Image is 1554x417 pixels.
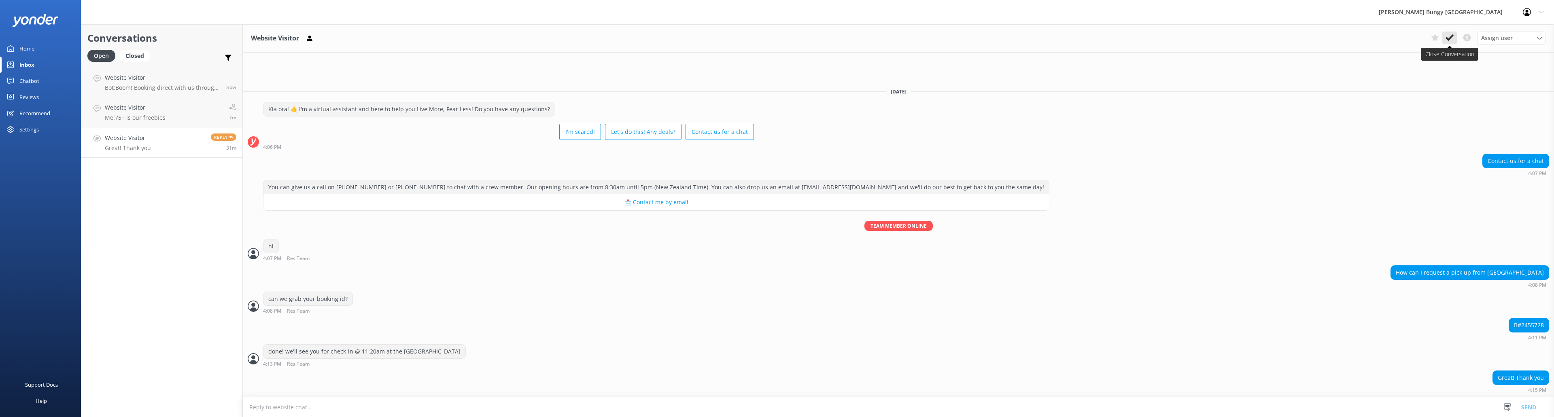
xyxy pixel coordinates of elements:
[12,14,59,27] img: yonder-white-logo.png
[105,133,151,142] h4: Website Visitor
[226,84,236,91] span: Sep 21 2025 04:46pm (UTC +12:00) Pacific/Auckland
[1509,334,1549,340] div: Sep 21 2025 04:11pm (UTC +12:00) Pacific/Auckland
[87,50,115,62] div: Open
[864,221,933,231] span: Team member online
[87,51,119,60] a: Open
[263,362,281,367] strong: 4:13 PM
[1481,34,1513,42] span: Assign user
[263,180,1049,194] div: You can give us a call on [PHONE_NUMBER] or [PHONE_NUMBER] to chat with a crew member. Our openin...
[263,309,281,314] strong: 4:08 PM
[263,239,278,253] div: hi
[105,114,166,121] p: Me: 75+ is our freebies
[105,144,151,152] p: Great! Thank you
[1492,387,1549,393] div: Sep 21 2025 04:15pm (UTC +12:00) Pacific/Auckland
[119,51,154,60] a: Closed
[87,30,236,46] h2: Conversations
[886,88,911,95] span: [DATE]
[263,292,352,306] div: can we grab your booking id?
[263,102,555,116] div: Kia ora! 🤙 I'm a virtual assistant and here to help you Live More, Fear Less! Do you have any que...
[19,121,39,138] div: Settings
[287,362,310,367] span: Res Team
[1528,388,1546,393] strong: 4:15 PM
[263,308,353,314] div: Sep 21 2025 04:08pm (UTC +12:00) Pacific/Auckland
[226,144,236,151] span: Sep 21 2025 04:15pm (UTC +12:00) Pacific/Auckland
[263,145,281,150] strong: 4:06 PM
[25,377,58,393] div: Support Docs
[559,124,601,140] button: I'm scared!
[1483,154,1549,168] div: Contact us for a chat
[263,144,754,150] div: Sep 21 2025 04:06pm (UTC +12:00) Pacific/Auckland
[263,255,336,261] div: Sep 21 2025 04:07pm (UTC +12:00) Pacific/Auckland
[105,84,220,91] p: Bot: Boom! Booking direct with us through our website always scores you the best prices. Dive int...
[287,256,310,261] span: Res Team
[1477,32,1546,44] div: Assign User
[36,393,47,409] div: Help
[605,124,681,140] button: Let's do this! Any deals?
[263,361,466,367] div: Sep 21 2025 04:13pm (UTC +12:00) Pacific/Auckland
[263,256,281,261] strong: 4:07 PM
[686,124,754,140] button: Contact us for a chat
[19,57,34,73] div: Inbox
[19,40,34,57] div: Home
[1528,283,1546,288] strong: 4:08 PM
[1391,282,1549,288] div: Sep 21 2025 04:08pm (UTC +12:00) Pacific/Auckland
[229,114,236,121] span: Sep 21 2025 04:39pm (UTC +12:00) Pacific/Auckland
[19,105,50,121] div: Recommend
[105,103,166,112] h4: Website Visitor
[211,133,236,141] span: Reply
[19,89,39,105] div: Reviews
[1391,266,1549,279] div: How can I request a pick up from [GEOGRAPHIC_DATA]
[1493,371,1549,385] div: Great! Thank you
[81,97,242,127] a: Website VisitorMe:75+ is our freebies7m
[263,345,465,358] div: done! we'll see you for check-in @ 11:20am at the [GEOGRAPHIC_DATA]
[105,73,220,82] h4: Website Visitor
[263,194,1049,210] button: 📩 Contact me by email
[1528,171,1546,176] strong: 4:07 PM
[287,309,310,314] span: Res Team
[81,67,242,97] a: Website VisitorBot:Boom! Booking direct with us through our website always scores you the best pr...
[81,127,242,158] a: Website VisitorGreat! Thank youReply31m
[1528,335,1546,340] strong: 4:11 PM
[1509,318,1549,332] div: B#2455728
[119,50,150,62] div: Closed
[1482,170,1549,176] div: Sep 21 2025 04:07pm (UTC +12:00) Pacific/Auckland
[19,73,39,89] div: Chatbot
[251,33,299,44] h3: Website Visitor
